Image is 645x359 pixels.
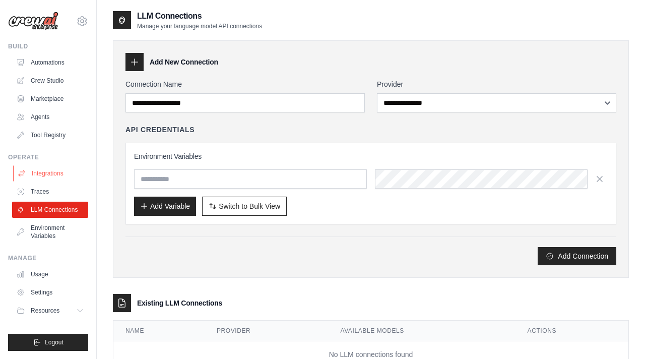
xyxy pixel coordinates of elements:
span: Resources [31,307,59,315]
a: Integrations [13,165,89,182]
a: Settings [12,284,88,301]
a: Crew Studio [12,73,88,89]
h3: Existing LLM Connections [137,298,222,308]
a: Traces [12,184,88,200]
span: Switch to Bulk View [219,201,280,211]
h3: Environment Variables [134,151,608,161]
span: Logout [45,338,63,346]
a: Marketplace [12,91,88,107]
th: Name [113,321,205,341]
a: Usage [12,266,88,282]
th: Available Models [328,321,515,341]
label: Connection Name [125,79,365,89]
th: Provider [205,321,329,341]
button: Resources [12,303,88,319]
a: LLM Connections [12,202,88,218]
a: Agents [12,109,88,125]
button: Switch to Bulk View [202,197,287,216]
label: Provider [377,79,616,89]
a: Environment Variables [12,220,88,244]
h4: API Credentials [125,125,195,135]
a: Automations [12,54,88,71]
button: Add Variable [134,197,196,216]
p: Manage your language model API connections [137,22,262,30]
button: Add Connection [538,247,616,265]
button: Logout [8,334,88,351]
div: Manage [8,254,88,262]
h3: Add New Connection [150,57,218,67]
a: Tool Registry [12,127,88,143]
th: Actions [515,321,628,341]
div: Operate [8,153,88,161]
div: Build [8,42,88,50]
h2: LLM Connections [137,10,262,22]
img: Logo [8,12,58,31]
